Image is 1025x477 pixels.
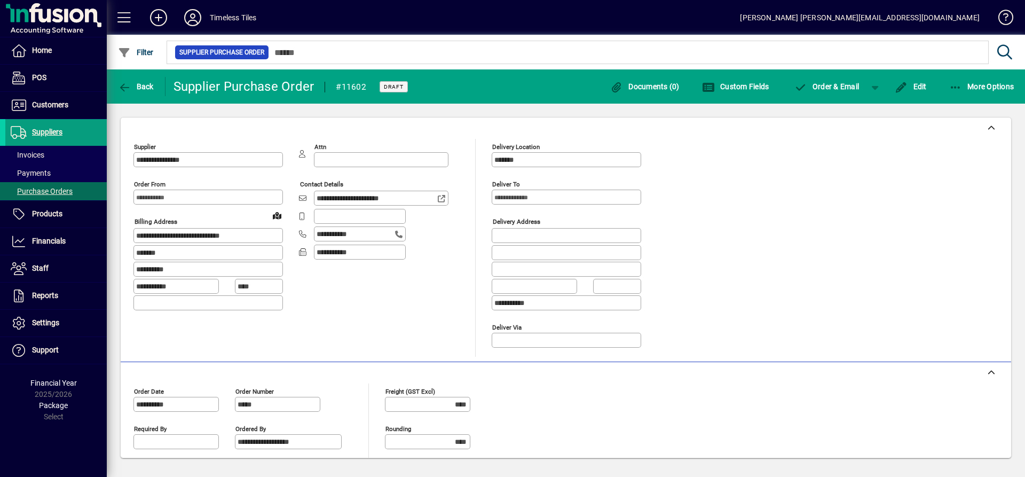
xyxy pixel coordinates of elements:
[947,77,1017,96] button: More Options
[5,146,107,164] a: Invoices
[5,37,107,64] a: Home
[492,323,522,331] mat-label: Deliver via
[699,77,772,96] button: Custom Fields
[5,310,107,337] a: Settings
[385,387,435,395] mat-label: Freight (GST excl)
[5,337,107,364] a: Support
[235,387,274,395] mat-label: Order number
[11,187,73,196] span: Purchase Orders
[384,83,404,90] span: Draft
[794,82,859,91] span: Order & Email
[235,425,266,432] mat-label: Ordered by
[5,65,107,91] a: POS
[11,169,51,177] span: Payments
[32,209,62,218] span: Products
[492,143,540,151] mat-label: Delivery Location
[610,82,680,91] span: Documents (0)
[336,79,366,96] div: #11602
[492,181,520,188] mat-label: Deliver To
[107,77,165,96] app-page-header-button: Back
[789,77,864,96] button: Order & Email
[892,77,929,96] button: Edit
[32,291,58,300] span: Reports
[740,9,980,26] div: [PERSON_NAME] [PERSON_NAME][EMAIL_ADDRESS][DOMAIN_NAME]
[32,100,68,109] span: Customers
[5,228,107,255] a: Financials
[32,318,59,327] span: Settings
[895,82,927,91] span: Edit
[176,8,210,27] button: Profile
[32,128,62,136] span: Suppliers
[702,82,769,91] span: Custom Fields
[32,346,59,354] span: Support
[134,143,156,151] mat-label: Supplier
[39,401,68,410] span: Package
[5,164,107,182] a: Payments
[385,425,411,432] mat-label: Rounding
[115,77,156,96] button: Back
[5,92,107,119] a: Customers
[118,82,154,91] span: Back
[118,48,154,57] span: Filter
[32,237,66,245] span: Financials
[11,151,44,159] span: Invoices
[174,78,314,95] div: Supplier Purchase Order
[134,425,167,432] mat-label: Required by
[210,9,256,26] div: Timeless Tiles
[990,2,1012,37] a: Knowledge Base
[179,47,264,58] span: Supplier Purchase Order
[949,82,1014,91] span: More Options
[32,73,46,82] span: POS
[32,264,49,272] span: Staff
[141,8,176,27] button: Add
[269,207,286,224] a: View on map
[608,77,682,96] button: Documents (0)
[134,181,165,188] mat-label: Order from
[5,255,107,282] a: Staff
[30,379,77,387] span: Financial Year
[32,46,52,54] span: Home
[115,43,156,62] button: Filter
[5,182,107,200] a: Purchase Orders
[5,201,107,228] a: Products
[134,387,164,395] mat-label: Order date
[5,283,107,309] a: Reports
[314,143,326,151] mat-label: Attn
